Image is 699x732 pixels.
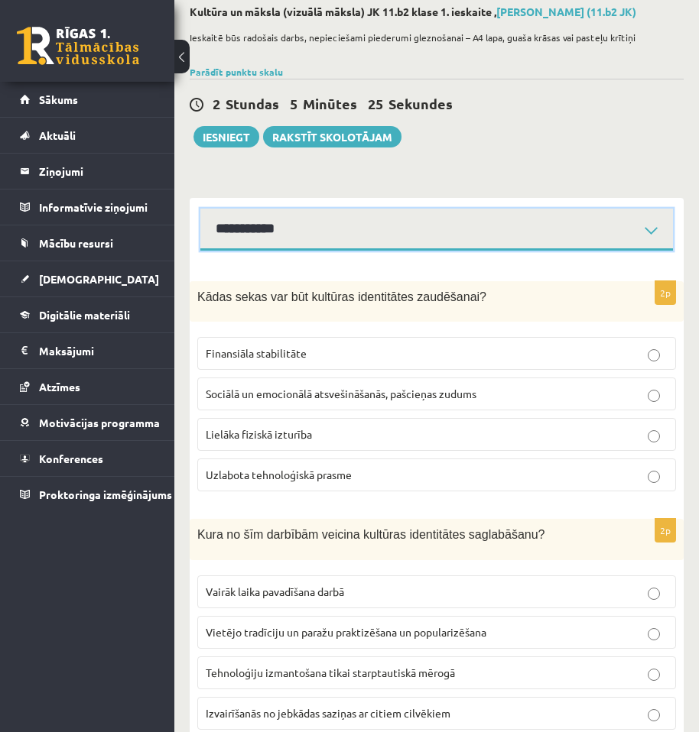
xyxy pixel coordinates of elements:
[39,92,78,106] span: Sākums
[20,261,155,296] a: [DEMOGRAPHIC_DATA]
[303,95,357,112] span: Minūtes
[190,31,676,44] p: Ieskaitē būs radošais darbs, nepieciešami piederumi gleznošanai – A4 lapa, guaša krāsas vai paste...
[39,236,113,250] span: Mācību resursi
[263,126,402,147] a: Rakstīt skolotājam
[39,452,103,465] span: Konferences
[193,126,259,147] button: Iesniegt
[190,66,283,78] a: Parādīt punktu skalu
[290,95,297,112] span: 5
[213,95,220,112] span: 2
[20,154,155,189] a: Ziņojumi
[206,468,352,481] span: Uzlabota tehnoloģiskā prasme
[20,118,155,153] a: Aktuāli
[20,82,155,117] a: Sākums
[20,297,155,332] a: Digitālie materiāli
[655,518,676,543] p: 2p
[197,290,486,303] span: Kādas sekas var būt kultūras identitātes zaudēšanai?
[39,272,159,286] span: [DEMOGRAPHIC_DATA]
[190,5,684,18] h2: Kultūra un māksla (vizuālā māksla) JK 11.b2 klase 1. ieskaite ,
[39,380,80,394] span: Atzīmes
[20,225,155,261] a: Mācību resursi
[206,585,344,598] span: Vairāk laika pavadīšana darbā
[206,666,455,679] span: Tehnoloģiju izmantošana tikai starptautiskā mērogā
[206,387,476,400] span: Sociālā un emocionālā atsvešināšanās, pašcieņas zudums
[39,333,155,368] legend: Maksājumi
[368,95,383,112] span: 25
[496,5,636,18] a: [PERSON_NAME] (11.b2 JK)
[39,416,160,429] span: Motivācijas programma
[20,189,155,225] a: Informatīvie ziņojumi
[648,669,660,681] input: Tehnoloģiju izmantošana tikai starptautiskā mērogā
[39,189,155,225] legend: Informatīvie ziņojumi
[39,128,76,142] span: Aktuāli
[648,471,660,483] input: Uzlabota tehnoloģiskā prasme
[206,625,486,639] span: Vietējo tradīciju un paražu praktizēšana un popularizēšana
[20,405,155,440] a: Motivācijas programma
[20,369,155,404] a: Atzīmes
[39,487,172,501] span: Proktoringa izmēģinājums
[206,427,312,441] span: Lielāka fiziskā izturība
[17,27,139,65] a: Rīgas 1. Tālmācības vidusskola
[648,709,660,721] input: Izvairīšanās no jebkādas saziņas ar citiem cilvēkiem
[20,333,155,368] a: Maksājumi
[20,441,155,476] a: Konferences
[39,154,155,189] legend: Ziņojumi
[648,628,660,640] input: Vietējo tradīciju un paražu praktizēšana un popularizēšana
[648,430,660,442] input: Lielāka fiziskā izturība
[226,95,279,112] span: Stundas
[197,528,545,541] span: Kura no šīm darbībām veicina kultūras identitātes saglabāšanu?
[648,349,660,361] input: Finansiāla stabilitāte
[389,95,453,112] span: Sekundes
[648,390,660,402] input: Sociālā un emocionālā atsvešināšanās, pašcieņas zudums
[206,346,307,360] span: Finansiāla stabilitāte
[20,477,155,512] a: Proktoringa izmēģinājums
[39,308,130,322] span: Digitālie materiāli
[648,588,660,600] input: Vairāk laika pavadīšana darbā
[206,706,450,720] span: Izvairīšanās no jebkādas saziņas ar citiem cilvēkiem
[655,280,676,305] p: 2p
